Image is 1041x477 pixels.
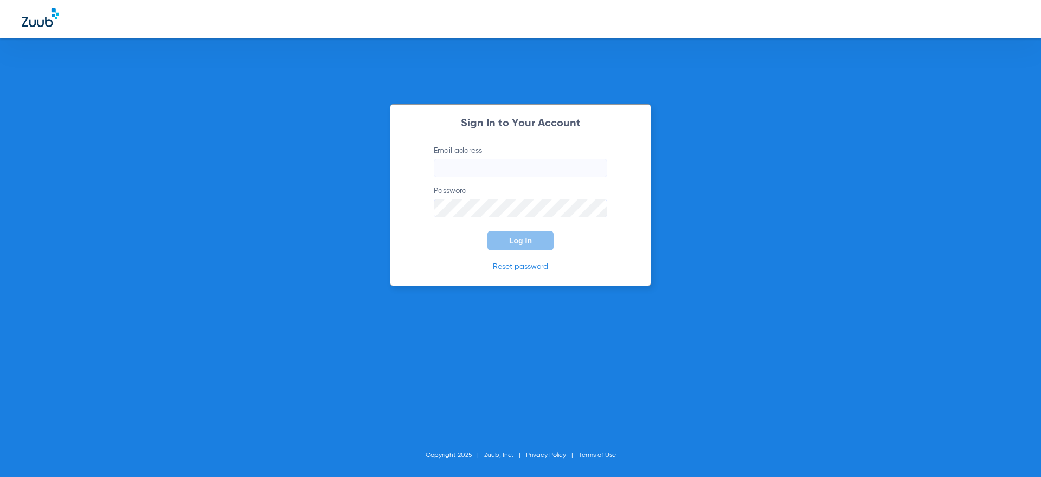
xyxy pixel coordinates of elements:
[434,199,607,217] input: Password
[484,450,526,461] li: Zuub, Inc.
[434,145,607,177] label: Email address
[487,231,554,250] button: Log In
[434,185,607,217] label: Password
[22,8,59,27] img: Zuub Logo
[987,425,1041,477] iframe: Chat Widget
[434,159,607,177] input: Email address
[426,450,484,461] li: Copyright 2025
[509,236,532,245] span: Log In
[417,118,624,129] h2: Sign In to Your Account
[579,452,616,459] a: Terms of Use
[526,452,566,459] a: Privacy Policy
[493,263,548,270] a: Reset password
